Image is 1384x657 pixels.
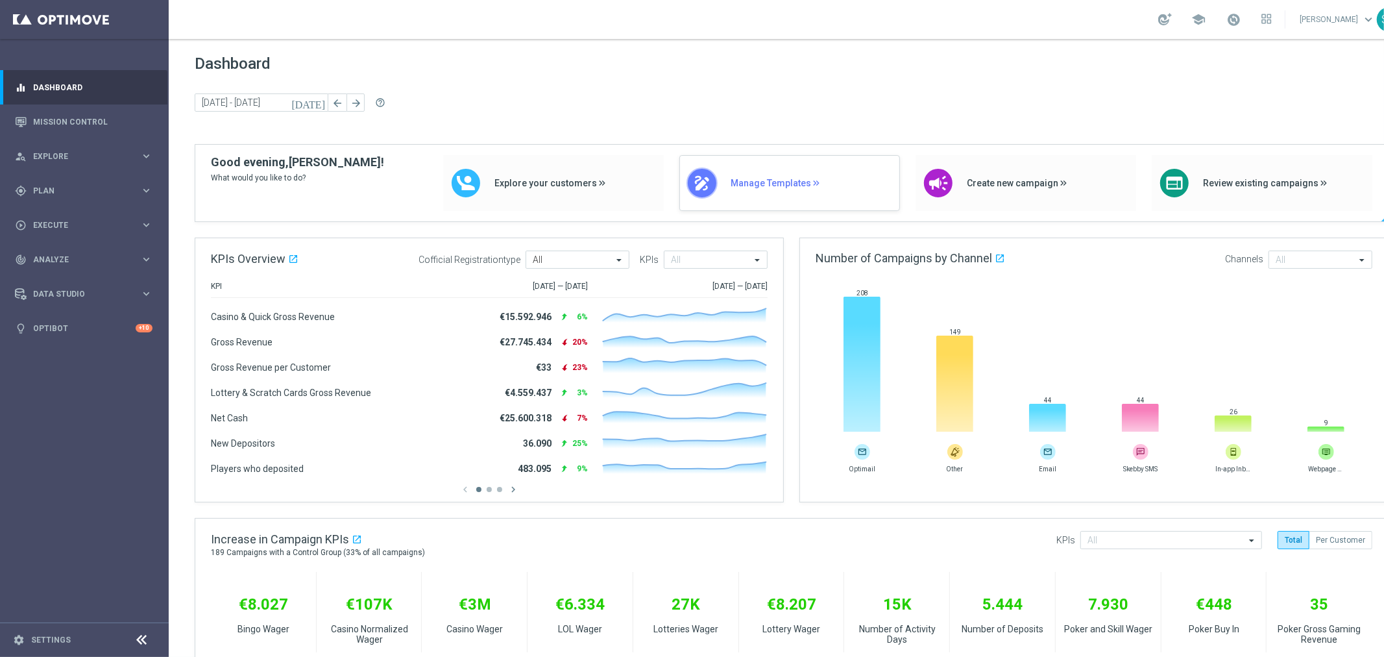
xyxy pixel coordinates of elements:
span: keyboard_arrow_down [1361,12,1376,27]
div: +10 [136,324,152,332]
i: person_search [15,151,27,162]
i: track_changes [15,254,27,266]
div: Data Studio [15,288,140,300]
a: Mission Control [33,105,152,139]
button: Data Studio keyboard_arrow_right [14,289,153,299]
i: play_circle_outline [15,219,27,231]
i: keyboard_arrow_right [140,219,152,231]
span: school [1191,12,1206,27]
a: Optibot [33,311,136,345]
i: gps_fixed [15,185,27,197]
div: Explore [15,151,140,162]
span: Data Studio [33,290,140,298]
a: [PERSON_NAME]keyboard_arrow_down [1298,10,1377,29]
button: play_circle_outline Execute keyboard_arrow_right [14,220,153,230]
a: Settings [31,636,71,644]
span: Execute [33,221,140,229]
span: Plan [33,187,140,195]
i: keyboard_arrow_right [140,288,152,300]
i: keyboard_arrow_right [140,253,152,266]
button: gps_fixed Plan keyboard_arrow_right [14,186,153,196]
div: Plan [15,185,140,197]
span: Explore [33,153,140,160]
div: Mission Control [15,105,152,139]
i: keyboard_arrow_right [140,150,152,162]
div: Analyze [15,254,140,266]
button: track_changes Analyze keyboard_arrow_right [14,254,153,265]
div: Execute [15,219,140,231]
i: equalizer [15,82,27,93]
span: Analyze [33,256,140,264]
a: Dashboard [33,70,152,105]
div: Dashboard [15,70,152,105]
i: settings [13,634,25,646]
button: Mission Control [14,117,153,127]
i: lightbulb [15,323,27,334]
div: Optibot [15,311,152,345]
button: lightbulb Optibot +10 [14,323,153,334]
button: person_search Explore keyboard_arrow_right [14,151,153,162]
i: keyboard_arrow_right [140,184,152,197]
button: equalizer Dashboard [14,82,153,93]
